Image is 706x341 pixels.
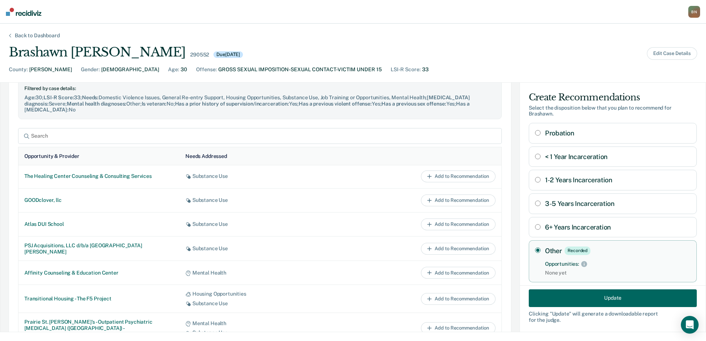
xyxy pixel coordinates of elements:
div: Substance Use [185,330,335,336]
div: 290552 [190,52,209,58]
div: Substance Use [185,173,335,179]
div: Transitional Housing - The F5 Project [24,296,174,302]
div: Housing Opportunities [185,291,335,297]
div: Opportunities: [545,261,579,267]
div: Affinity Counseling & Education Center [24,270,174,276]
div: Gender : [81,66,100,73]
div: Select the disposition below that you plan to recommend for Brashawn . [529,105,697,117]
button: Add to Recommendation [421,170,496,182]
span: Needs : [82,94,99,100]
label: < 1 Year Incarceration [545,153,690,161]
img: Recidiviz [6,8,41,16]
span: Has a [MEDICAL_DATA] : [24,101,469,113]
button: Edit Case Details [647,47,697,60]
button: Add to Recommendation [421,194,496,206]
label: 3-5 Years Incarceration [545,200,690,208]
button: Update [529,289,697,307]
div: Opportunity & Provider [24,153,79,159]
span: LSI-R Score : [44,94,74,100]
div: Back to Dashboard [6,32,69,39]
div: 33 [422,66,429,73]
label: 1-2 Years Incarceration [545,176,690,184]
span: [MEDICAL_DATA] diagnosis : [24,94,470,107]
div: 30 [181,66,187,73]
label: Other [545,247,690,255]
div: [PERSON_NAME] [29,66,72,73]
div: Recorded [565,247,590,255]
div: Atlas DUI School [24,221,174,227]
span: Has a prior history of supervision/incarceration : [175,101,289,107]
label: 6+ Years Incarceration [545,223,690,231]
span: Mental health diagnoses : [67,101,127,107]
div: Brashawn [PERSON_NAME] [9,45,186,60]
button: Add to Recommendation [421,322,496,334]
div: Filtered by case details: [24,86,496,92]
div: 30 ; 33 ; Domestic Violence Issues, General Re-entry Support, Housing Opportunities, Substance Us... [24,94,496,113]
div: Age : [168,66,179,73]
div: Open Intercom Messenger [681,316,699,334]
div: Mental Health [185,270,335,276]
div: Create Recommendations [529,92,697,103]
div: Mental Health [185,320,335,327]
div: GOODclover, llc [24,197,174,203]
input: Search [18,128,502,144]
div: Prairie St. [PERSON_NAME]'s - Outpatient Psychiatric [MEDICAL_DATA] ([GEOGRAPHIC_DATA]) - [GEOGRA... [24,319,174,337]
button: Add to Recommendation [421,267,496,279]
div: Substance Use [185,221,335,227]
button: Add to Recommendation [421,243,496,255]
div: Due [DATE] [213,51,243,58]
div: Substance Use [185,245,335,252]
span: None yet [545,270,690,276]
div: Substance Use [185,197,335,203]
div: GROSS SEXUAL IMPOSITION-SEXUAL CONTACT-VICTIM UNDER 15 [218,66,382,73]
div: Clicking " Update " will generate a downloadable report for the judge. [529,310,697,323]
button: Add to Recommendation [421,218,496,230]
span: Has a previous violent offense : [299,101,372,107]
div: Needs Addressed [185,153,227,159]
div: County : [9,66,28,73]
span: Is veteran : [142,101,167,107]
div: Substance Use [185,300,335,307]
div: PSJ Acquisitions, LLC d/b/a [GEOGRAPHIC_DATA][PERSON_NAME] [24,242,174,255]
div: LSI-R Score : [391,66,421,73]
span: Age : [24,94,35,100]
button: Add to Recommendation [421,293,496,305]
button: BN [688,6,700,18]
label: Probation [545,129,690,137]
div: The Healing Center Counseling & Consulting Services [24,173,174,179]
div: [DEMOGRAPHIC_DATA] [101,66,159,73]
div: B N [688,6,700,18]
span: Has a previous sex offense : [381,101,446,107]
div: Offense : [196,66,217,73]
